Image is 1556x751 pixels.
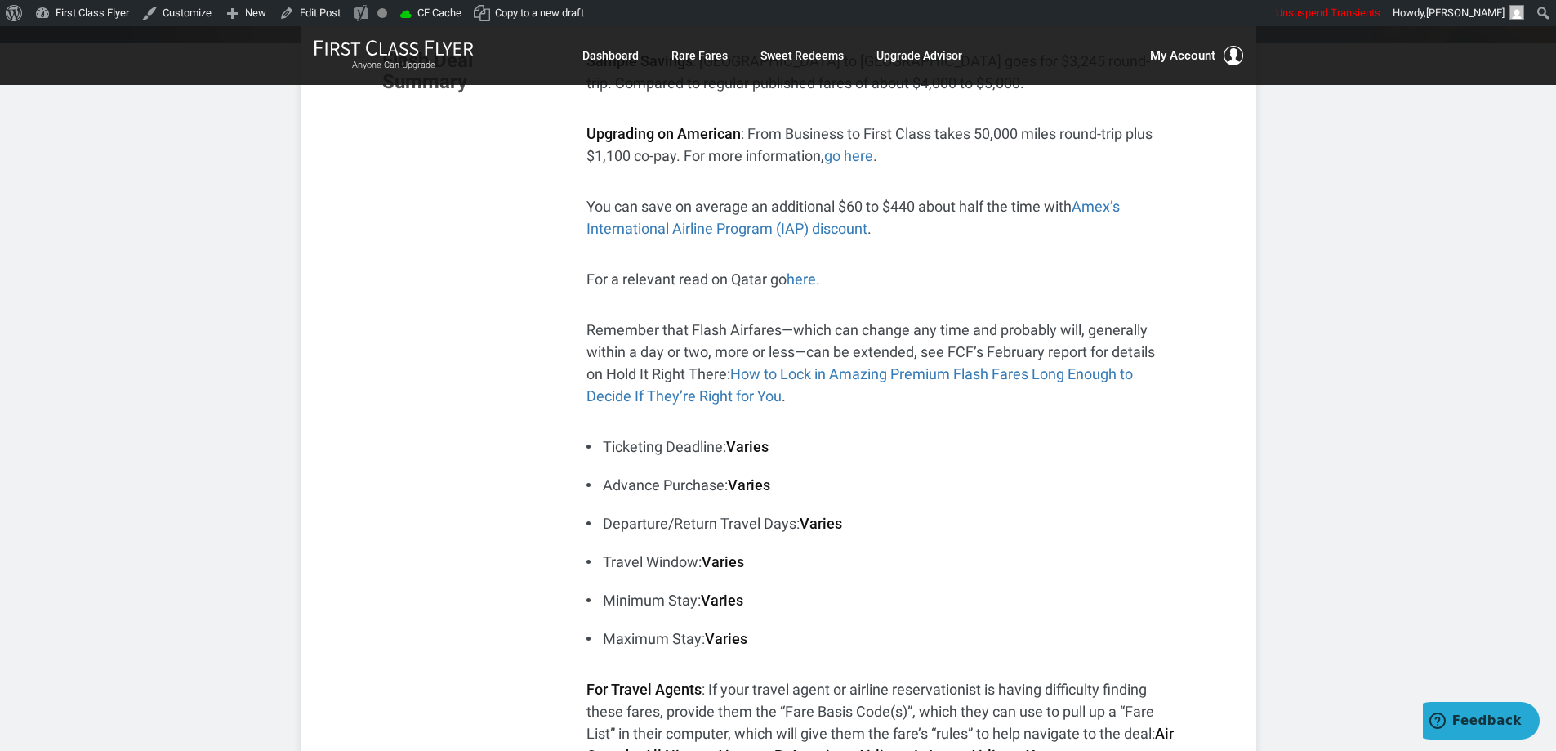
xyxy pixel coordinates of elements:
[586,319,1175,407] p: Remember that Flash Airfares—which can change any time and probably will, generally within a day ...
[705,630,747,647] strong: Varies
[726,438,769,455] strong: Varies
[1276,7,1380,19] span: Unsuspend Transients
[586,589,1175,611] li: Minimum Stay:
[586,365,1133,405] a: How to Lock in Amazing Premium Flash Fares Long Enough to Decide If They’re Right for You
[586,198,1120,237] a: Amex’s International Airline Program (IAP) discount
[760,41,844,70] a: Sweet Redeems
[876,41,962,70] a: Upgrade Advisor
[1426,7,1505,19] span: [PERSON_NAME]
[701,592,743,609] strong: Varies
[824,147,873,164] a: go here
[586,628,1175,650] li: Maximum Stay:
[728,476,770,494] strong: Varies
[671,41,728,70] a: Rare Fares
[314,60,474,71] small: Anyone Can Upgrade
[382,50,562,93] h3: Flash Deal Summary
[586,551,1175,573] li: Travel Window:
[586,474,1175,496] li: Advance Purchase:
[586,123,1175,167] p: : From Business to First Class takes 50,000 miles round-trip plus $1,100 co-pay. For more informa...
[1423,702,1540,743] iframe: Opens a widget where you can find more information
[314,39,474,56] img: First Class Flyer
[586,512,1175,534] li: Departure/Return Travel Days:
[314,39,474,72] a: First Class FlyerAnyone Can Upgrade
[586,681,702,698] strong: For Travel Agents
[586,195,1175,239] p: You can save on average an additional $60 to $440 about half the time with .
[702,553,744,570] strong: Varies
[582,41,639,70] a: Dashboard
[787,270,816,288] a: here
[586,436,1175,458] li: Ticketing Deadline:
[800,515,842,532] strong: Varies
[1150,46,1215,65] span: My Account
[1150,46,1243,65] button: My Account
[586,268,1175,290] p: For a relevant read on Qatar go .
[586,125,741,142] strong: Upgrading on American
